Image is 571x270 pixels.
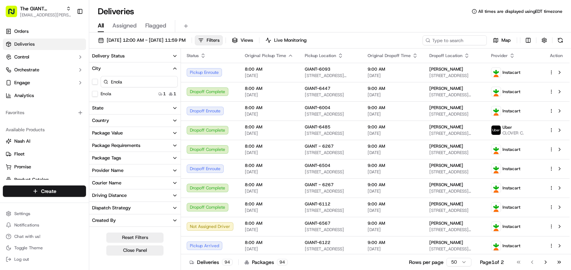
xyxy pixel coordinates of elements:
span: [DATE] [368,169,418,175]
button: Package Value [89,127,181,139]
span: [STREET_ADDRESS][PERSON_NAME] [429,246,479,252]
button: Driving Distance [89,189,181,202]
div: Country [92,117,109,124]
span: [DATE] [245,227,293,233]
span: [DATE] 12:00 AM - [DATE] 11:59 PM [107,37,186,44]
span: 8:00 AM [245,201,293,207]
span: Promise [14,164,31,170]
span: GIANT - 6267 [305,143,334,149]
span: [STREET_ADDRESS] [305,169,356,175]
span: [DATE] [245,208,293,213]
span: 9:00 AM [368,220,418,226]
button: Live Monitoring [262,35,310,45]
span: [DATE] [245,73,293,78]
img: profile_instacart_ahold_partner.png [491,106,501,116]
span: Nash AI [14,138,30,144]
span: [DATE] [245,92,293,98]
span: 9:00 AM [368,105,418,111]
span: Status [187,53,199,58]
span: [PERSON_NAME] [429,163,463,168]
div: Created By [92,217,116,224]
span: [STREET_ADDRESS] [305,208,356,213]
span: Original Pickup Time [245,53,286,58]
span: [DATE] [245,188,293,194]
img: profile_instacart_ahold_partner.png [491,183,501,193]
span: 8:00 AM [245,143,293,149]
button: Product Catalog [3,174,86,185]
div: Package Requirements [92,142,140,149]
span: [STREET_ADDRESS] [305,92,356,98]
span: [DATE] [368,92,418,98]
button: Toggle Theme [3,243,86,253]
img: profile_instacart_ahold_partner.png [491,222,501,231]
span: [DATE] [245,169,293,175]
div: Action [549,53,564,58]
span: [PERSON_NAME] [429,143,463,149]
span: 8:00 AM [245,163,293,168]
span: [STREET_ADDRESS] [305,227,356,233]
span: [STREET_ADDRESS] [305,188,356,194]
img: profile_instacart_ahold_partner.png [491,145,501,154]
button: Created By [89,214,181,226]
span: GIANT-6093 [305,66,330,72]
span: 1 [173,91,176,97]
label: Enola [101,91,111,97]
div: State [92,105,103,111]
span: [PERSON_NAME] [429,201,463,207]
div: Available Products [3,124,86,136]
span: Product Catalog [14,177,49,183]
span: [DATE] [245,131,293,136]
div: Package Tags [92,155,121,161]
span: Orchestrate [14,67,39,73]
button: Package Tags [89,152,181,164]
input: Type to search [423,35,487,45]
span: [STREET_ADDRESS] [429,73,479,78]
span: 8:00 AM [245,66,293,72]
a: Analytics [3,90,86,101]
div: Deliveries [190,259,233,266]
button: Fleet [3,148,86,160]
span: 9:00 AM [368,163,418,168]
button: Orchestrate [3,64,86,76]
button: Notifications [3,220,86,230]
button: Reset Filters [106,233,163,243]
span: [DATE] [368,150,418,156]
span: 8:00 AM [245,124,293,130]
button: Dispatch Strategy [89,202,181,214]
span: [PERSON_NAME] [429,240,463,245]
span: 9:00 AM [368,66,418,72]
div: Driving Distance [92,192,127,199]
div: Page 1 of 2 [480,259,504,266]
div: Provider Name [92,167,123,174]
span: [DATE] [368,246,418,252]
span: GIANT-6447 [305,86,330,91]
span: Control [14,54,29,60]
button: Control [3,51,86,63]
span: Instacart [502,185,520,191]
span: [PERSON_NAME] [429,86,463,91]
span: Map [501,37,511,44]
span: [PERSON_NAME] [429,182,463,188]
span: 9:00 AM [368,143,418,149]
span: [STREET_ADDRESS] [429,208,479,213]
a: Orders [3,26,86,37]
button: Map [490,35,514,45]
button: [EMAIL_ADDRESS][PERSON_NAME][DOMAIN_NAME] [20,12,71,18]
span: GIANT - 6267 [305,182,334,188]
div: Dispatch Strategy [92,205,131,211]
div: Package Value [92,130,123,136]
button: Close Panel [106,245,163,255]
span: Deliveries [14,41,35,47]
a: Deliveries [3,39,86,50]
button: Provider Name [89,164,181,177]
span: [STREET_ADDRESS][PERSON_NAME] [429,131,479,136]
button: The GIANT Company[EMAIL_ADDRESS][PERSON_NAME][DOMAIN_NAME] [3,3,74,20]
span: [DATE] [245,246,293,252]
span: Toggle Theme [14,245,43,251]
span: Notifications [14,222,39,228]
button: Courier Name [89,177,181,189]
span: [STREET_ADDRESS][DEMOGRAPHIC_DATA] [305,73,356,78]
span: Uber [502,124,512,130]
span: Provider [491,53,508,58]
